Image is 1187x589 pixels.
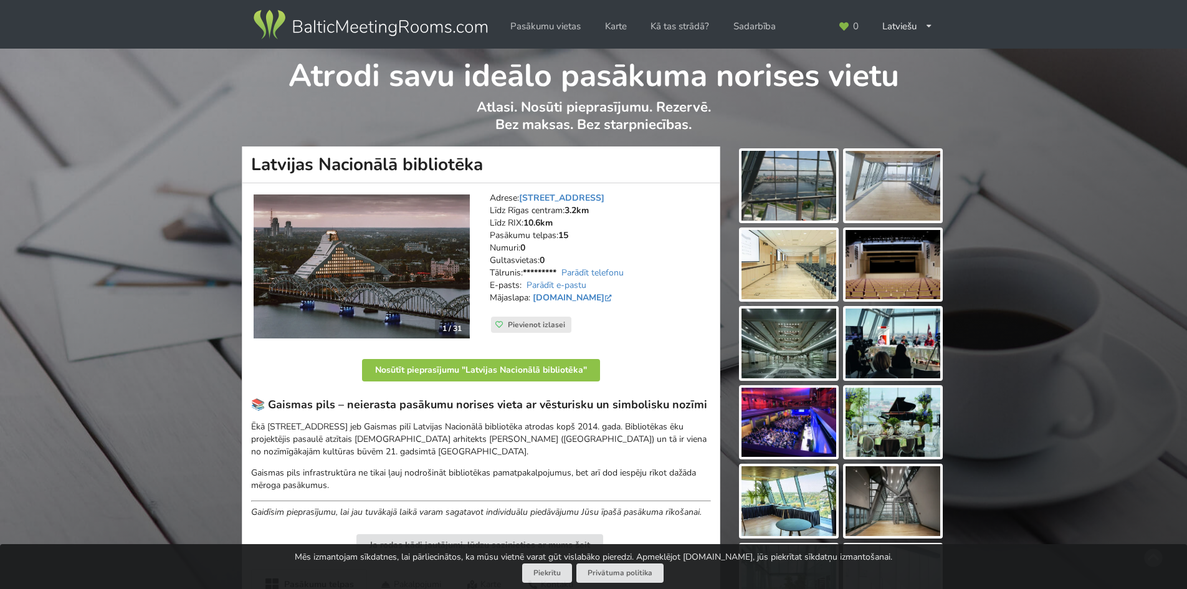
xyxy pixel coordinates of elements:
a: Privātuma politika [576,563,664,583]
div: 1 / 31 [435,319,469,338]
img: Konferenču centrs | Rīga | Latvijas Nacionālā bibliotēka [254,194,470,339]
a: Sadarbība [725,14,784,39]
button: Ja rodas kādi jautājumi, lūdzu sazinieties ar mums šeit [356,534,603,557]
img: Latvijas Nacionālā bibliotēka | Rīga | Pasākumu vieta - galerijas bilde [741,151,836,221]
a: [DOMAIN_NAME] [533,292,614,304]
button: Nosūtīt pieprasījumu "Latvijas Nacionālā bibliotēka" [362,359,600,381]
img: Latvijas Nacionālā bibliotēka | Rīga | Pasākumu vieta - galerijas bilde [741,466,836,536]
em: Gaidīsim pieprasījumu, lai jau tuvākajā laikā varam sagatavot individuālu piedāvājumu Jūsu īpašā ... [251,506,702,518]
img: Latvijas Nacionālā bibliotēka | Rīga | Pasākumu vieta - galerijas bilde [846,466,940,536]
h1: Latvijas Nacionālā bibliotēka [242,146,720,183]
a: [STREET_ADDRESS] [519,192,604,204]
a: Konferenču centrs | Rīga | Latvijas Nacionālā bibliotēka 1 / 31 [254,194,470,339]
a: Kā tas strādā? [642,14,718,39]
address: Adrese: Līdz Rīgas centram: Līdz RIX: Pasākumu telpas: Numuri: Gultasvietas: Tālrunis: E-pasts: M... [490,192,711,317]
img: Latvijas Nacionālā bibliotēka | Rīga | Pasākumu vieta - galerijas bilde [846,230,940,300]
div: Latviešu [874,14,941,39]
a: Karte [596,14,636,39]
a: Parādīt e-pastu [527,279,586,291]
p: Atlasi. Nosūti pieprasījumu. Rezervē. Bez maksas. Bez starpniecības. [242,98,945,146]
button: Piekrītu [522,563,572,583]
strong: 10.6km [523,217,553,229]
img: Baltic Meeting Rooms [251,7,490,42]
p: Gaismas pils infrastruktūra ne tikai ļauj nodrošināt bibliotēkas pamatpakalpojumus, bet arī dod i... [251,467,711,492]
h1: Atrodi savu ideālo pasākuma norises vietu [242,49,945,96]
strong: 0 [540,254,545,266]
img: Latvijas Nacionālā bibliotēka | Rīga | Pasākumu vieta - galerijas bilde [741,230,836,300]
h3: 📚 Gaismas pils – neierasta pasākumu norises vieta ar vēsturisku un simbolisku nozīmi [251,398,711,412]
img: Latvijas Nacionālā bibliotēka | Rīga | Pasākumu vieta - galerijas bilde [846,151,940,221]
a: Pasākumu vietas [502,14,589,39]
img: Latvijas Nacionālā bibliotēka | Rīga | Pasākumu vieta - galerijas bilde [741,388,836,457]
span: 0 [853,22,859,31]
p: Ēkā [STREET_ADDRESS] jeb Gaismas pilī Latvijas Nacionālā bibliotēka atrodas kopš 2014. gada. Bibl... [251,421,711,458]
span: Pievienot izlasei [508,320,565,330]
strong: 15 [558,229,568,241]
strong: 0 [520,242,525,254]
img: Latvijas Nacionālā bibliotēka | Rīga | Pasākumu vieta - galerijas bilde [846,388,940,457]
a: Parādīt telefonu [561,267,624,279]
img: Latvijas Nacionālā bibliotēka | Rīga | Pasākumu vieta - galerijas bilde [846,309,940,378]
strong: 3.2km [565,204,589,216]
img: Latvijas Nacionālā bibliotēka | Rīga | Pasākumu vieta - galerijas bilde [741,309,836,378]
